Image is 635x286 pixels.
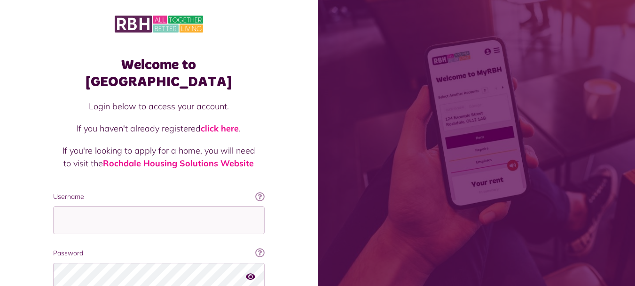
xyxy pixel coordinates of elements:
a: Rochdale Housing Solutions Website [103,158,254,169]
a: click here [201,123,239,134]
p: If you're looking to apply for a home, you will need to visit the [63,144,255,170]
label: Username [53,192,265,202]
label: Password [53,248,265,258]
p: If you haven't already registered . [63,122,255,135]
img: MyRBH [115,14,203,34]
h1: Welcome to [GEOGRAPHIC_DATA] [53,57,265,90]
p: Login below to access your account. [63,100,255,113]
